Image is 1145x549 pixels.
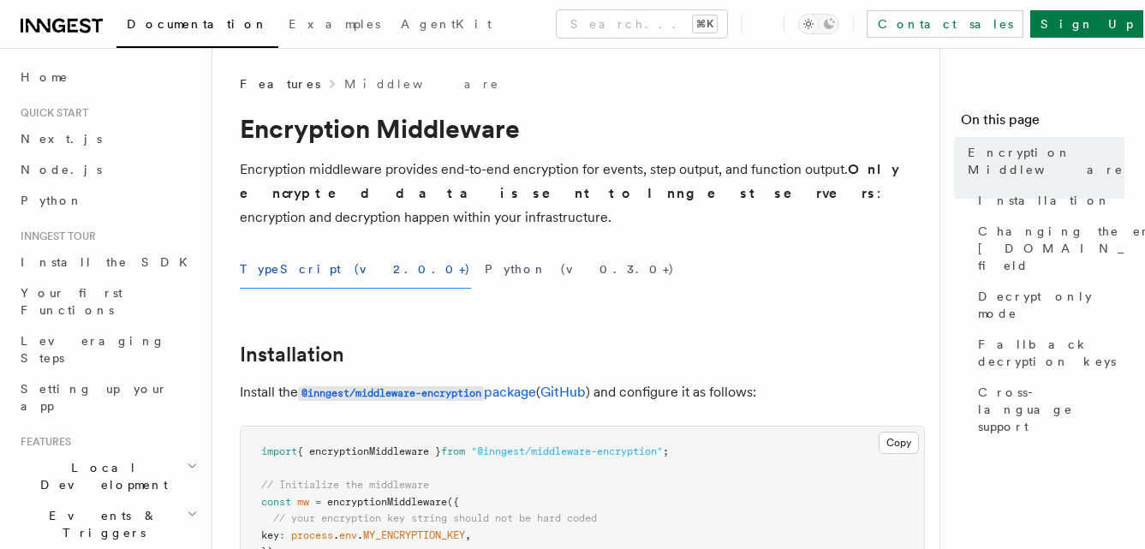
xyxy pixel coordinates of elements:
[273,512,597,524] span: // your encryption key string should not be hard coded
[879,432,919,454] button: Copy
[663,445,669,457] span: ;
[14,373,201,421] a: Setting up your app
[21,163,102,176] span: Node.js
[961,137,1124,185] a: Encryption Middleware
[693,15,717,33] kbd: ⌘K
[21,194,83,207] span: Python
[240,113,925,144] h1: Encryption Middleware
[261,479,429,491] span: // Initialize the middleware
[447,496,459,508] span: ({
[291,529,333,541] span: process
[391,5,502,46] a: AgentKit
[441,445,465,457] span: from
[971,281,1124,329] a: Decrypt only mode
[978,288,1124,322] span: Decrypt only mode
[540,384,586,400] a: GitHub
[14,230,96,243] span: Inngest tour
[298,384,536,400] a: @inngest/middleware-encryptionpackage
[465,529,471,541] span: ,
[978,336,1124,370] span: Fallback decryption keys
[14,435,71,449] span: Features
[978,384,1124,435] span: Cross-language support
[14,154,201,185] a: Node.js
[279,529,285,541] span: :
[971,216,1124,281] a: Changing the encrypted [DOMAIN_NAME] field
[240,158,925,230] p: Encryption middleware provides end-to-end encryption for events, step output, and function output...
[327,496,447,508] span: encryptionMiddleware
[357,529,363,541] span: .
[14,277,201,325] a: Your first Functions
[261,496,291,508] span: const
[14,106,88,120] span: Quick start
[289,17,380,31] span: Examples
[21,382,168,413] span: Setting up your app
[557,10,727,38] button: Search...⌘K
[240,380,925,405] p: Install the ( ) and configure it as follows:
[127,17,268,31] span: Documentation
[1030,10,1143,38] a: Sign Up
[961,110,1124,137] h4: On this page
[297,445,441,457] span: { encryptionMiddleware }
[240,75,320,92] span: Features
[21,132,102,146] span: Next.js
[297,496,309,508] span: mw
[315,496,321,508] span: =
[21,69,69,86] span: Home
[261,529,279,541] span: key
[798,14,839,34] button: Toggle dark mode
[116,5,278,48] a: Documentation
[968,144,1124,178] span: Encryption Middleware
[971,329,1124,377] a: Fallback decryption keys
[14,507,187,541] span: Events & Triggers
[14,325,201,373] a: Leveraging Steps
[14,500,201,548] button: Events & Triggers
[240,343,344,367] a: Installation
[485,250,675,289] button: Python (v0.3.0+)
[14,247,201,277] a: Install the SDK
[21,255,198,269] span: Install the SDK
[14,62,201,92] a: Home
[240,250,471,289] button: TypeScript (v2.0.0+)
[21,334,165,365] span: Leveraging Steps
[298,386,484,401] code: @inngest/middleware-encryption
[278,5,391,46] a: Examples
[14,185,201,216] a: Python
[867,10,1023,38] a: Contact sales
[363,529,465,541] span: MY_ENCRYPTION_KEY
[14,452,201,500] button: Local Development
[333,529,339,541] span: .
[471,445,663,457] span: "@inngest/middleware-encryption"
[261,445,297,457] span: import
[401,17,492,31] span: AgentKit
[978,192,1111,209] span: Installation
[971,185,1124,216] a: Installation
[971,377,1124,442] a: Cross-language support
[14,123,201,154] a: Next.js
[339,529,357,541] span: env
[344,75,500,92] a: Middleware
[21,286,122,317] span: Your first Functions
[14,459,187,493] span: Local Development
